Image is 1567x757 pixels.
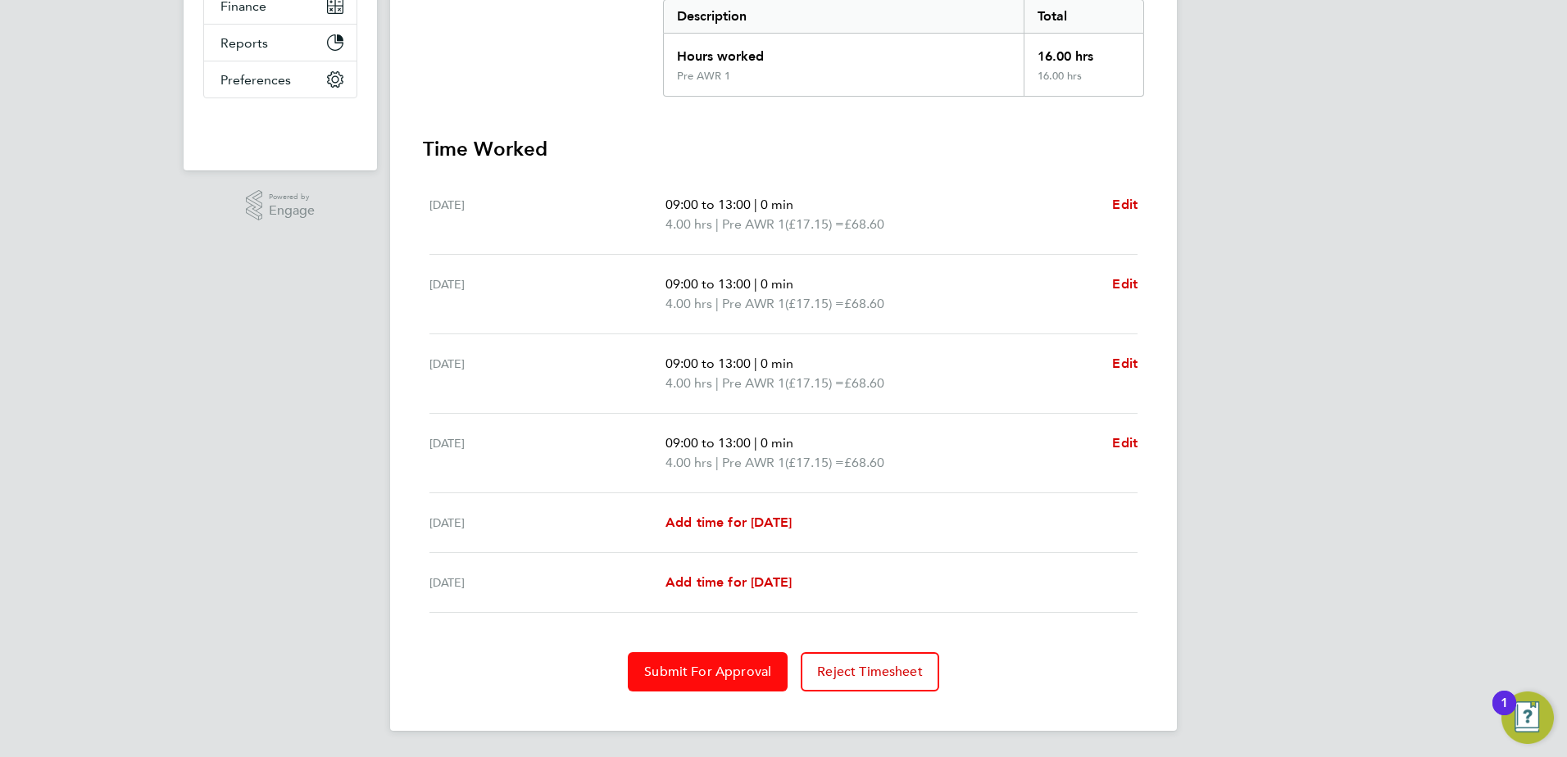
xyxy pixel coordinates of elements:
[269,204,315,218] span: Engage
[204,115,357,141] img: fastbook-logo-retina.png
[754,435,757,451] span: |
[665,276,751,292] span: 09:00 to 13:00
[220,35,268,51] span: Reports
[204,25,357,61] button: Reports
[715,375,719,391] span: |
[665,197,751,212] span: 09:00 to 13:00
[1501,703,1508,724] div: 1
[722,294,785,314] span: Pre AWR 1
[715,216,719,232] span: |
[761,197,793,212] span: 0 min
[817,664,923,680] span: Reject Timesheet
[429,433,665,473] div: [DATE]
[429,274,665,314] div: [DATE]
[715,455,719,470] span: |
[1112,274,1138,294] a: Edit
[715,296,719,311] span: |
[761,276,793,292] span: 0 min
[665,455,712,470] span: 4.00 hrs
[785,375,844,391] span: (£17.15) =
[1112,356,1138,371] span: Edit
[844,375,884,391] span: £68.60
[1112,354,1138,374] a: Edit
[1112,195,1138,215] a: Edit
[664,34,1024,70] div: Hours worked
[801,652,939,691] button: Reject Timesheet
[844,216,884,232] span: £68.60
[1024,34,1143,70] div: 16.00 hrs
[665,435,751,451] span: 09:00 to 13:00
[844,455,884,470] span: £68.60
[722,215,785,234] span: Pre AWR 1
[785,455,844,470] span: (£17.15) =
[246,190,316,221] a: Powered byEngage
[665,574,792,590] span: Add time for [DATE]
[203,115,357,141] a: Go to home page
[1112,276,1138,292] span: Edit
[423,136,1144,162] h3: Time Worked
[677,70,730,83] div: Pre AWR 1
[722,453,785,473] span: Pre AWR 1
[722,374,785,393] span: Pre AWR 1
[429,513,665,533] div: [DATE]
[429,573,665,592] div: [DATE]
[204,61,357,97] button: Preferences
[644,664,771,680] span: Submit For Approval
[754,356,757,371] span: |
[1024,70,1143,96] div: 16.00 hrs
[665,513,792,533] a: Add time for [DATE]
[761,356,793,371] span: 0 min
[665,514,792,530] span: Add time for [DATE]
[1112,433,1138,453] a: Edit
[665,573,792,592] a: Add time for [DATE]
[665,356,751,371] span: 09:00 to 13:00
[665,375,712,391] span: 4.00 hrs
[1501,691,1554,744] button: Open Resource Center, 1 new notification
[1112,197,1138,212] span: Edit
[785,216,844,232] span: (£17.15) =
[269,190,315,204] span: Powered by
[754,276,757,292] span: |
[429,354,665,393] div: [DATE]
[628,652,788,691] button: Submit For Approval
[785,296,844,311] span: (£17.15) =
[844,296,884,311] span: £68.60
[1112,435,1138,451] span: Edit
[754,197,757,212] span: |
[429,195,665,234] div: [DATE]
[761,435,793,451] span: 0 min
[665,296,712,311] span: 4.00 hrs
[220,72,291,88] span: Preferences
[665,216,712,232] span: 4.00 hrs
